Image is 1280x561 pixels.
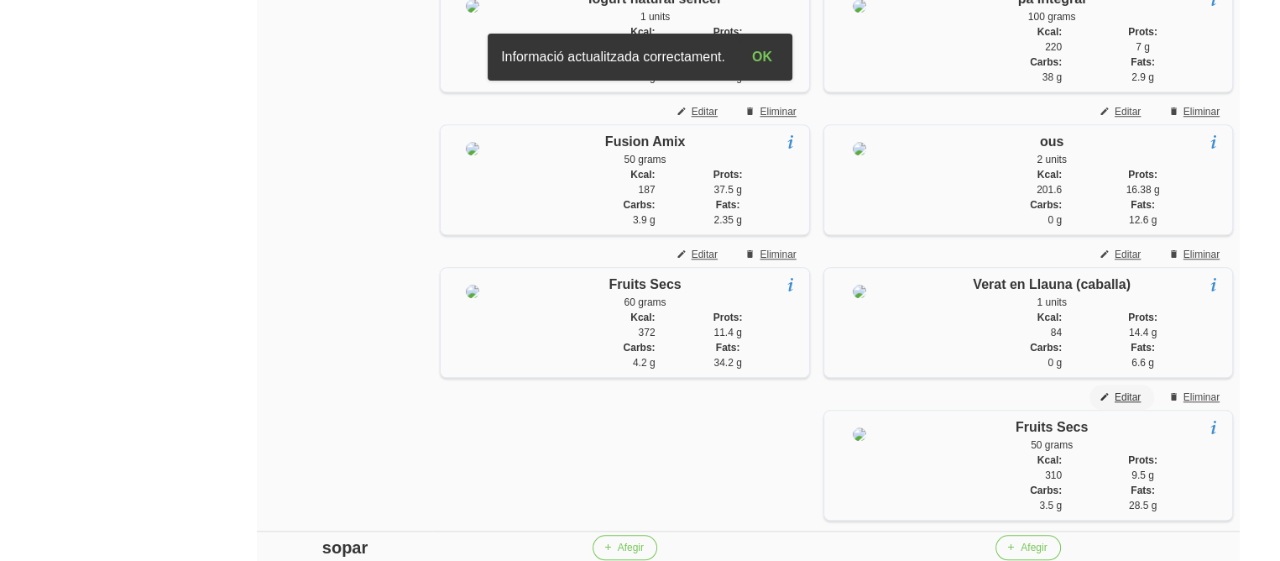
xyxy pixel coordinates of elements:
[605,134,685,149] span: Fusion Amix
[713,357,741,369] span: 34.2 g
[1037,169,1062,181] strong: Kcal:
[1126,184,1160,196] span: 16.38 g
[1089,99,1154,124] button: Editar
[1131,199,1155,211] strong: Fats:
[1048,357,1062,369] span: 0 g
[488,40,739,74] div: Informació actualitzada correctament.
[638,184,655,196] span: 187
[716,342,740,354] strong: Fats:
[1016,420,1088,434] span: Fruits Secs
[1031,439,1073,451] span: 50 grams
[734,242,809,267] button: Eliminar
[1037,154,1066,165] span: 2 units
[1089,242,1154,267] button: Editar
[633,357,656,369] span: 4.2 g
[1037,296,1066,308] span: 1 units
[692,104,718,119] span: Editar
[466,142,479,155] img: 8ea60705-12ae-42e8-83e1-4ba62b1261d5%2Ffoods%2F93946-fusion-protein-1000g-400-l-jpg.jpg
[1131,469,1154,481] span: 9.5 g
[1128,454,1157,466] strong: Prots:
[1028,11,1076,23] span: 100 grams
[1183,104,1220,119] span: Eliminar
[593,535,657,560] button: Afegir
[713,312,743,323] strong: Prots:
[630,26,655,38] strong: Kcal:
[609,277,681,291] span: Fruits Secs
[1030,199,1062,211] strong: Carbs:
[1045,469,1062,481] span: 310
[630,312,655,323] strong: Kcal:
[666,99,731,124] button: Editar
[630,169,655,181] strong: Kcal:
[1030,342,1062,354] strong: Carbs:
[638,327,655,338] span: 372
[640,11,670,23] span: 1 units
[713,184,741,196] span: 37.5 g
[1158,385,1233,410] button: Eliminar
[264,535,426,560] div: sopar
[760,104,796,119] span: Eliminar
[1115,390,1141,405] span: Editar
[624,296,666,308] span: 60 grams
[1131,56,1155,68] strong: Fats:
[1129,327,1157,338] span: 14.4 g
[1030,56,1062,68] strong: Carbs:
[716,199,740,211] strong: Fats:
[1115,104,1141,119] span: Editar
[666,242,731,267] button: Editar
[853,142,866,155] img: 8ea60705-12ae-42e8-83e1-4ba62b1261d5%2Ffoods%2F97164-ous-jpg.jpg
[973,277,1131,291] span: Verat en Llauna (caballa)
[1040,134,1063,149] span: ous
[1136,41,1150,53] span: 7 g
[713,327,741,338] span: 11.4 g
[624,154,666,165] span: 50 grams
[618,540,644,555] span: Afegir
[623,199,655,211] strong: Carbs:
[466,285,479,298] img: 8ea60705-12ae-42e8-83e1-4ba62b1261d5%2Ffoods%2F63453-fruits-secs-jpg.jpg
[1115,247,1141,262] span: Editar
[1129,500,1157,511] span: 28.5 g
[633,214,656,226] span: 3.9 g
[1037,26,1062,38] strong: Kcal:
[1158,242,1233,267] button: Eliminar
[1131,71,1154,83] span: 2.9 g
[1030,485,1062,496] strong: Carbs:
[1039,500,1062,511] span: 3.5 g
[853,427,866,441] img: 8ea60705-12ae-42e8-83e1-4ba62b1261d5%2Ffoods%2F63453-fruits-secs-jpg.jpg
[739,40,786,74] button: OK
[1037,454,1062,466] strong: Kcal:
[1128,26,1157,38] strong: Prots:
[713,169,743,181] strong: Prots:
[1183,390,1220,405] span: Eliminar
[1129,214,1157,226] span: 12.6 g
[1183,247,1220,262] span: Eliminar
[1128,169,1157,181] strong: Prots:
[692,247,718,262] span: Editar
[1051,327,1062,338] span: 84
[1045,41,1062,53] span: 220
[995,535,1060,560] button: Afegir
[1131,342,1155,354] strong: Fats:
[713,26,743,38] strong: Prots:
[1131,357,1154,369] span: 6.6 g
[1048,214,1062,226] span: 0 g
[1128,312,1157,323] strong: Prots:
[713,214,741,226] span: 2.35 g
[1037,184,1062,196] span: 201.6
[760,247,796,262] span: Eliminar
[1131,485,1155,496] strong: Fats:
[853,285,866,298] img: 8ea60705-12ae-42e8-83e1-4ba62b1261d5%2Ffoods%2F58016-caballa-transparente-png.png
[1042,71,1062,83] span: 38 g
[1021,540,1047,555] span: Afegir
[1037,312,1062,323] strong: Kcal:
[1089,385,1154,410] button: Editar
[1158,99,1233,124] button: Eliminar
[734,99,809,124] button: Eliminar
[623,342,655,354] strong: Carbs:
